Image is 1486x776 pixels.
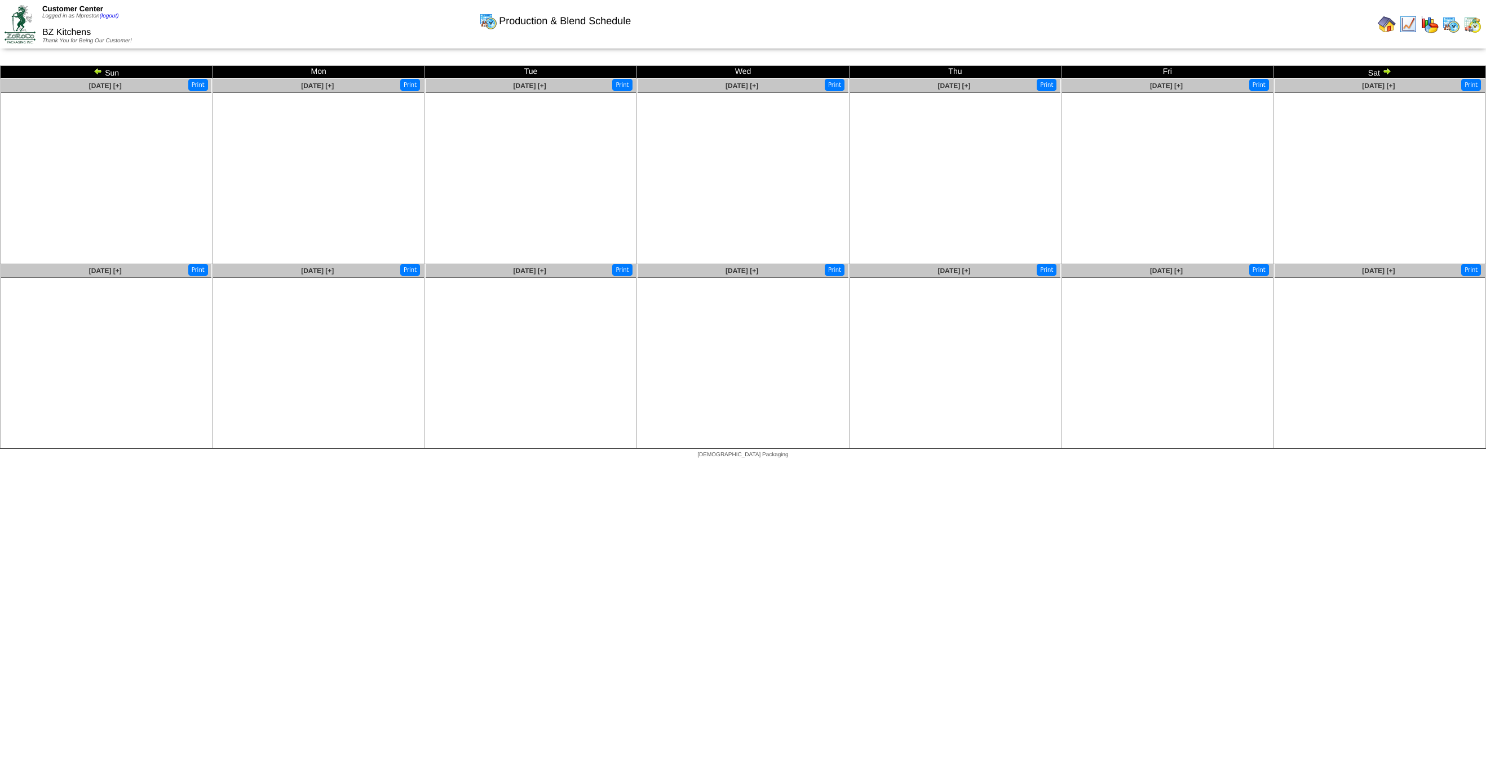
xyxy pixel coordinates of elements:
button: Print [400,79,420,91]
td: Fri [1062,66,1273,78]
a: [DATE] [+] [937,82,970,90]
a: [DATE] [+] [726,267,758,275]
a: [DATE] [+] [514,82,546,90]
span: Thank You for Being Our Customer! [42,38,132,44]
button: Print [400,264,420,276]
button: Print [1461,264,1481,276]
button: Print [825,264,844,276]
a: [DATE] [+] [726,82,758,90]
button: Print [612,264,632,276]
img: ZoRoCo_Logo(Green%26Foil)%20jpg.webp [5,5,36,43]
img: arrowleft.gif [94,67,103,76]
span: Customer Center [42,5,103,13]
td: Sat [1273,66,1485,78]
a: (logout) [100,13,119,19]
img: arrowright.gif [1382,67,1391,76]
button: Print [612,79,632,91]
td: Tue [424,66,636,78]
a: [DATE] [+] [89,82,122,90]
td: Sun [1,66,213,78]
img: line_graph.gif [1399,15,1417,33]
a: [DATE] [+] [89,267,122,275]
a: [DATE] [+] [1362,267,1395,275]
a: [DATE] [+] [1150,82,1183,90]
button: Print [1461,79,1481,91]
td: Mon [213,66,424,78]
span: [DEMOGRAPHIC_DATA] Packaging [697,452,788,458]
button: Print [1037,264,1056,276]
span: Logged in as Mpreston [42,13,119,19]
img: calendarprod.gif [1442,15,1460,33]
td: Thu [849,66,1061,78]
button: Print [1249,79,1269,91]
button: Print [1037,79,1056,91]
a: [DATE] [+] [301,267,334,275]
a: [DATE] [+] [1362,82,1395,90]
td: Wed [637,66,849,78]
a: [DATE] [+] [514,267,546,275]
button: Print [1249,264,1269,276]
span: Production & Blend Schedule [499,15,631,27]
span: BZ Kitchens [42,28,91,37]
button: Print [188,79,208,91]
button: Print [188,264,208,276]
a: [DATE] [+] [301,82,334,90]
img: home.gif [1378,15,1396,33]
img: calendarinout.gif [1463,15,1481,33]
a: [DATE] [+] [1150,267,1183,275]
img: graph.gif [1421,15,1439,33]
img: calendarprod.gif [479,12,497,30]
button: Print [825,79,844,91]
a: [DATE] [+] [937,267,970,275]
